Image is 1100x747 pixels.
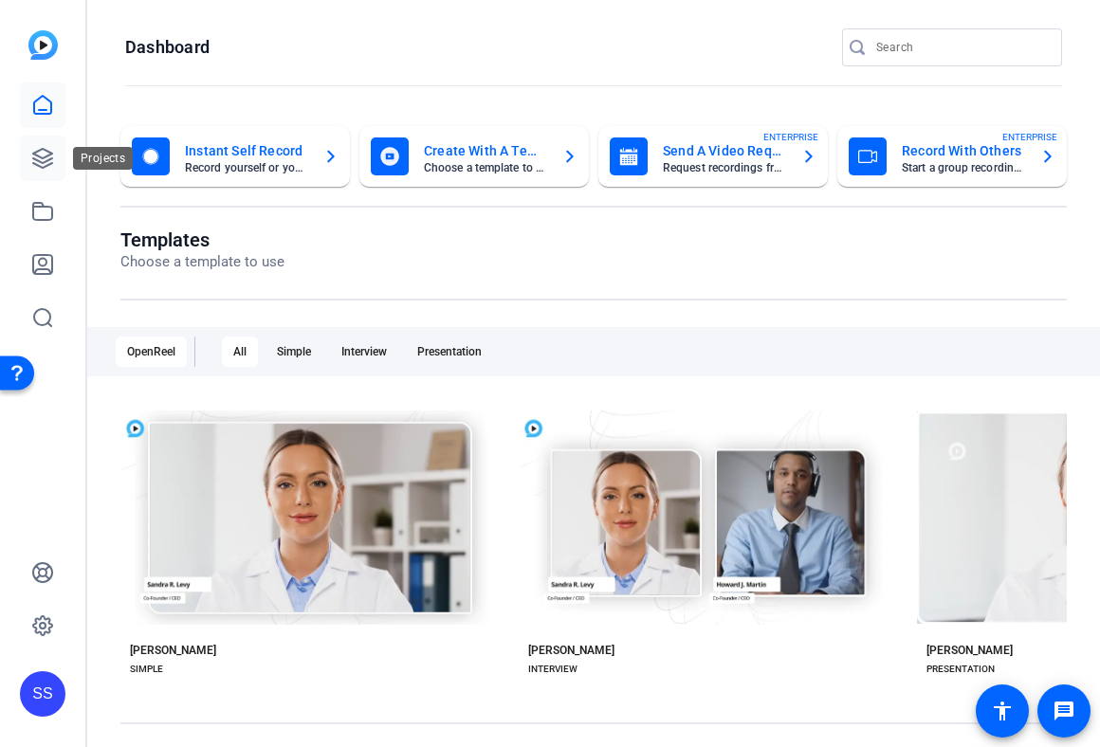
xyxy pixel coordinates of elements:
mat-card-title: Instant Self Record [185,139,308,162]
div: [PERSON_NAME] [528,643,614,658]
mat-card-title: Send A Video Request [663,139,786,162]
button: Record With OthersStart a group recording sessionENTERPRISE [837,126,1067,187]
div: OpenReel [116,337,187,367]
h1: Dashboard [125,36,210,59]
img: blue-gradient.svg [28,30,58,60]
mat-icon: message [1053,700,1075,722]
div: [PERSON_NAME] [130,643,216,658]
h1: Templates [120,228,284,251]
button: Send A Video RequestRequest recordings from anyone, anywhereENTERPRISE [598,126,828,187]
div: Simple [266,337,322,367]
p: Choose a template to use [120,251,284,273]
input: Search [876,36,1047,59]
mat-card-subtitle: Start a group recording session [902,162,1025,173]
mat-card-title: Create With A Template [424,139,547,162]
div: SIMPLE [130,662,163,677]
div: All [222,337,258,367]
mat-card-title: Record With Others [902,139,1025,162]
div: Projects [73,147,133,170]
span: ENTERPRISE [763,130,818,144]
div: INTERVIEW [528,662,577,677]
mat-card-subtitle: Request recordings from anyone, anywhere [663,162,786,173]
button: Create With A TemplateChoose a template to get started [359,126,589,187]
div: Interview [330,337,398,367]
mat-card-subtitle: Choose a template to get started [424,162,547,173]
div: [PERSON_NAME] [926,643,1013,658]
mat-card-subtitle: Record yourself or your screen [185,162,308,173]
div: SS [20,671,65,717]
button: Instant Self RecordRecord yourself or your screen [120,126,350,187]
mat-icon: accessibility [991,700,1014,722]
div: PRESENTATION [926,662,995,677]
span: ENTERPRISE [1002,130,1057,144]
div: Presentation [406,337,493,367]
